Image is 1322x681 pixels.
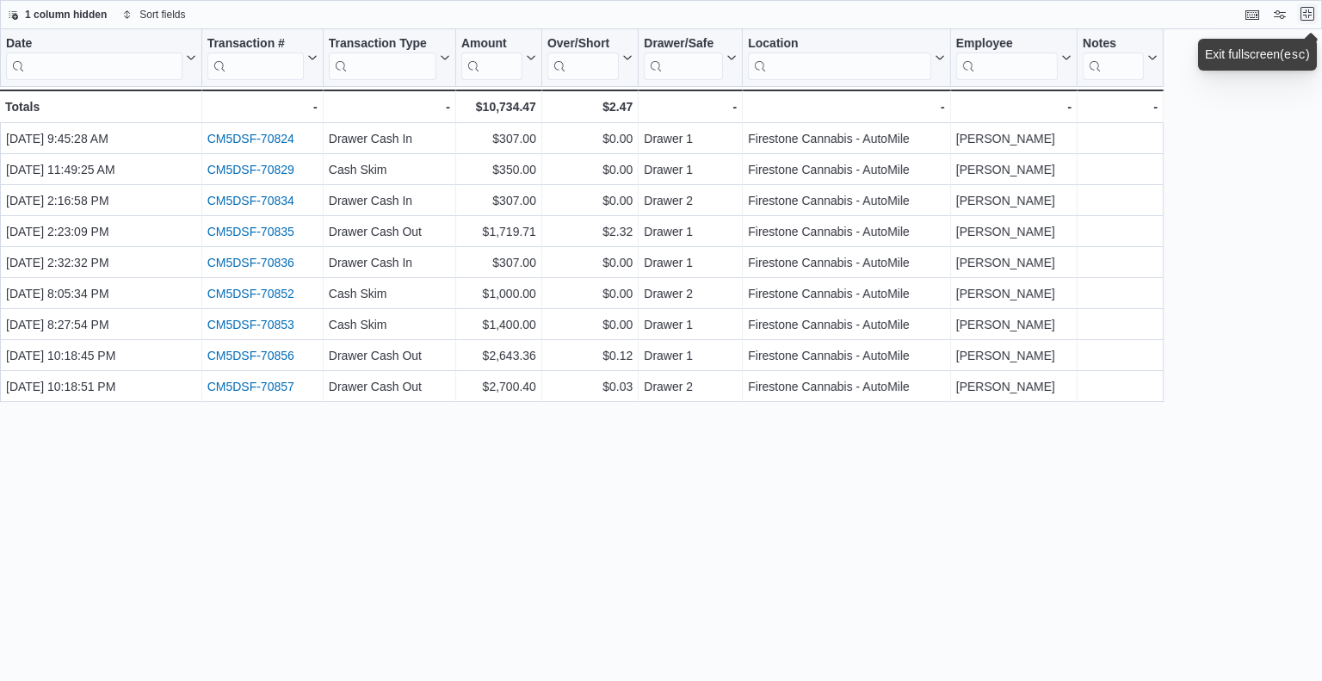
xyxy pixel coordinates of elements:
[6,190,196,211] div: [DATE] 2:16:58 PM
[329,36,450,80] button: Transaction Type
[6,36,196,80] button: Date
[207,318,294,331] a: CM5DSF-70853
[644,36,737,80] button: Drawer/Safe
[207,349,294,362] a: CM5DSF-70856
[1083,96,1158,117] div: -
[748,252,944,273] div: Firestone Cannabis - AutoMile
[956,128,1072,149] div: [PERSON_NAME]
[956,221,1072,242] div: [PERSON_NAME]
[461,345,536,366] div: $2,643.36
[644,314,737,335] div: Drawer 1
[748,345,944,366] div: Firestone Cannabis - AutoMile
[547,36,633,80] button: Over/Short
[547,221,633,242] div: $2.32
[461,376,536,397] div: $2,700.40
[1269,4,1290,25] button: Display options
[461,252,536,273] div: $307.00
[1205,46,1310,64] div: Exit fullscreen ( )
[1297,3,1318,24] button: Exit fullscreen
[748,36,930,53] div: Location
[644,36,723,80] div: Drawer/Safe
[956,376,1072,397] div: [PERSON_NAME]
[956,252,1072,273] div: [PERSON_NAME]
[207,36,318,80] button: Transaction #
[6,36,182,80] div: Date
[956,190,1072,211] div: [PERSON_NAME]
[207,225,294,238] a: CM5DSF-70835
[1284,48,1306,62] kbd: esc
[5,96,196,117] div: Totals
[547,128,633,149] div: $0.00
[461,190,536,211] div: $307.00
[329,128,450,149] div: Drawer Cash In
[956,36,1072,80] button: Employee
[547,159,633,180] div: $0.00
[6,376,196,397] div: [DATE] 10:18:51 PM
[329,36,436,53] div: Transaction Type
[6,159,196,180] div: [DATE] 11:49:25 AM
[748,190,944,211] div: Firestone Cannabis - AutoMile
[207,132,294,145] a: CM5DSF-70824
[956,159,1072,180] div: [PERSON_NAME]
[547,314,633,335] div: $0.00
[461,221,536,242] div: $1,719.71
[748,221,944,242] div: Firestone Cannabis - AutoMile
[547,283,633,304] div: $0.00
[207,36,304,80] div: Transaction # URL
[461,283,536,304] div: $1,000.00
[956,314,1072,335] div: [PERSON_NAME]
[6,221,196,242] div: [DATE] 2:23:09 PM
[956,36,1058,80] div: Employee
[329,190,450,211] div: Drawer Cash In
[644,96,737,117] div: -
[139,8,185,22] span: Sort fields
[461,36,522,53] div: Amount
[547,252,633,273] div: $0.00
[1242,4,1263,25] button: Keyboard shortcuts
[461,314,536,335] div: $1,400.00
[748,159,944,180] div: Firestone Cannabis - AutoMile
[644,345,737,366] div: Drawer 1
[329,376,450,397] div: Drawer Cash Out
[547,190,633,211] div: $0.00
[329,283,450,304] div: Cash Skim
[547,36,619,80] div: Over/Short
[644,376,737,397] div: Drawer 2
[461,128,536,149] div: $307.00
[748,96,944,117] div: -
[207,163,294,176] a: CM5DSF-70829
[207,194,294,207] a: CM5DSF-70834
[6,128,196,149] div: [DATE] 9:45:28 AM
[956,36,1058,53] div: Employee
[547,376,633,397] div: $0.03
[115,4,192,25] button: Sort fields
[748,283,944,304] div: Firestone Cannabis - AutoMile
[644,36,723,53] div: Drawer/Safe
[547,345,633,366] div: $0.12
[1083,36,1144,80] div: Notes
[461,159,536,180] div: $350.00
[748,376,944,397] div: Firestone Cannabis - AutoMile
[207,287,294,300] a: CM5DSF-70852
[329,221,450,242] div: Drawer Cash Out
[644,283,737,304] div: Drawer 2
[207,380,294,393] a: CM5DSF-70857
[644,128,737,149] div: Drawer 1
[1083,36,1144,53] div: Notes
[748,314,944,335] div: Firestone Cannabis - AutoMile
[329,345,450,366] div: Drawer Cash Out
[461,36,522,80] div: Amount
[748,36,944,80] button: Location
[329,314,450,335] div: Cash Skim
[644,221,737,242] div: Drawer 1
[6,36,182,53] div: Date
[207,96,318,117] div: -
[329,36,436,80] div: Transaction Type
[748,36,930,80] div: Location
[644,190,737,211] div: Drawer 2
[547,96,633,117] div: $2.47
[207,36,304,53] div: Transaction #
[1083,36,1158,80] button: Notes
[644,252,737,273] div: Drawer 1
[1,4,114,25] button: 1 column hidden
